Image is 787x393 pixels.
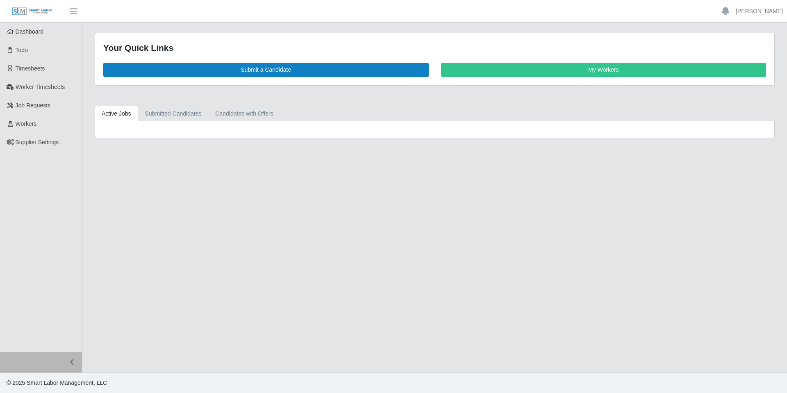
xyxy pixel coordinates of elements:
a: Candidates with Offers [208,106,280,122]
span: Timesheets [16,65,45,72]
span: Todo [16,47,28,53]
a: Active Jobs [95,106,138,122]
a: Submitted Candidates [138,106,209,122]
span: Supplier Settings [16,139,59,145]
div: Your Quick Links [103,41,766,55]
span: Workers [16,120,37,127]
a: My Workers [441,63,767,77]
img: SLM Logo [11,7,52,16]
span: Dashboard [16,28,44,35]
a: [PERSON_NAME] [736,7,783,16]
span: Worker Timesheets [16,84,65,90]
a: Submit a Candidate [103,63,429,77]
span: © 2025 Smart Labor Management, LLC [7,379,107,386]
span: Job Requests [16,102,51,109]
